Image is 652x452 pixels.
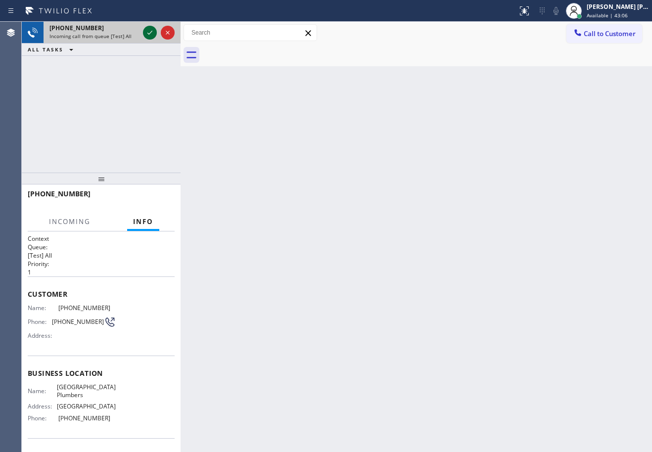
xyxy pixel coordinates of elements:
button: Reject [161,26,175,40]
button: Call to Customer [566,24,642,43]
span: Customer [28,289,175,299]
span: [PHONE_NUMBER] [58,304,116,312]
button: Mute [549,4,563,18]
span: Address: [28,403,57,410]
span: [PHONE_NUMBER] [49,24,104,32]
span: Phone: [28,318,52,325]
p: [Test] All [28,251,175,260]
span: Incoming call from queue [Test] All [49,33,132,40]
h2: Queue: [28,243,175,251]
span: Incoming [49,217,91,226]
button: Accept [143,26,157,40]
span: [GEOGRAPHIC_DATA] Plumbers [57,383,116,399]
span: Info [133,217,153,226]
span: Call to Customer [584,29,636,38]
span: Address: [28,332,58,339]
span: [PHONE_NUMBER] [58,414,116,422]
button: Incoming [43,212,96,231]
span: [GEOGRAPHIC_DATA] [57,403,116,410]
button: ALL TASKS [22,44,83,55]
span: ALL TASKS [28,46,63,53]
h1: Context [28,234,175,243]
input: Search [184,25,317,41]
span: [PHONE_NUMBER] [52,318,104,325]
span: Business location [28,368,175,378]
div: [PERSON_NAME] [PERSON_NAME] Dahil [587,2,649,11]
p: 1 [28,268,175,276]
h2: Priority: [28,260,175,268]
span: Available | 43:06 [587,12,628,19]
button: Info [127,212,159,231]
span: Phone: [28,414,58,422]
span: Name: [28,387,57,395]
span: Name: [28,304,58,312]
span: [PHONE_NUMBER] [28,189,91,198]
